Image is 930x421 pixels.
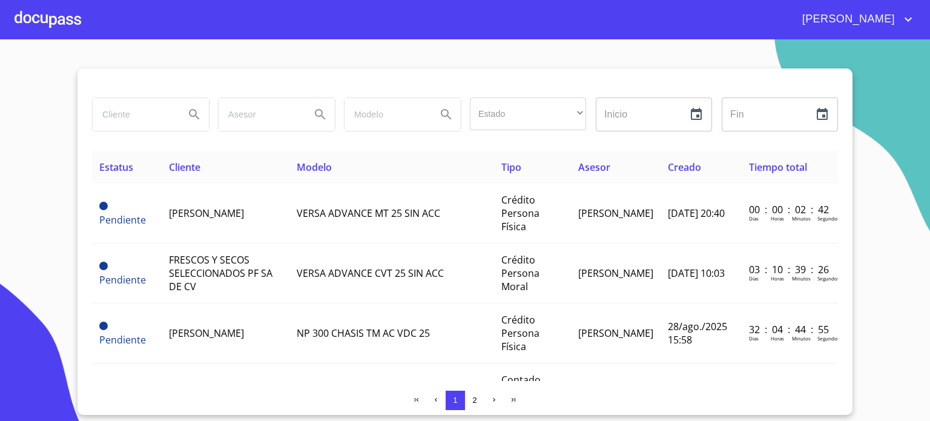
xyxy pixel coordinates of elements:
p: 00 : 00 : 02 : 42 [749,203,831,216]
span: Estatus [99,161,133,174]
button: account of current user [793,10,915,29]
p: Minutos [792,215,811,222]
span: Tipo [501,161,521,174]
p: Minutos [792,275,811,282]
button: Search [432,100,461,129]
span: Pendiente [99,273,146,287]
span: Creado [668,161,701,174]
span: VERSA ADVANCE CVT 25 SIN ACC [297,267,444,280]
span: Crédito Persona Física [501,193,539,233]
span: [PERSON_NAME] [793,10,901,29]
button: Search [180,100,209,129]
span: Cliente [169,161,200,174]
p: Dias [749,215,759,222]
span: [PERSON_NAME] [169,327,244,340]
input: search [345,98,427,131]
p: Horas [771,215,784,222]
span: NP 300 CHASIS TM AC VDC 25 [297,327,430,340]
span: XTRAIL PLATINUM PLUS 2 ROW 25 SIN ACC [297,380,467,406]
p: Dias [749,335,759,342]
div: ​ [470,98,586,130]
span: Crédito Persona Moral [501,253,539,293]
p: Dias [749,275,759,282]
span: [DATE] 20:40 [668,207,725,220]
p: Segundos [817,335,840,342]
span: Tiempo total [749,161,807,174]
span: 1 [453,396,457,405]
span: Contado Persona Física [501,373,541,413]
p: Segundos [817,215,840,222]
span: [DATE] 10:03 [668,267,725,280]
input: search [219,98,301,131]
p: Horas [771,275,784,282]
p: 32 : 04 : 44 : 55 [749,323,831,336]
span: [PERSON_NAME] [169,207,244,220]
p: Segundos [817,275,840,282]
p: Minutos [792,335,811,342]
span: Pendiente [99,213,146,227]
p: 03 : 10 : 39 : 26 [749,263,831,276]
span: Crédito Persona Física [501,313,539,353]
button: 2 [465,391,484,410]
span: Pendiente [99,333,146,346]
button: Search [306,100,335,129]
button: 1 [446,391,465,410]
span: VERSA ADVANCE MT 25 SIN ACC [297,207,440,220]
span: Pendiente [99,322,108,330]
p: Horas [771,335,784,342]
span: Pendiente [99,202,108,210]
span: [PERSON_NAME] [578,327,653,340]
span: FRESCOS Y SECOS SELECCIONADOS PF SA DE CV [169,253,272,293]
span: [PERSON_NAME] [578,207,653,220]
span: Asesor [578,161,610,174]
span: 2 [472,396,477,405]
span: Pendiente [99,262,108,270]
span: 28/ago./2025 15:58 [668,320,727,346]
input: search [93,98,175,131]
span: [PERSON_NAME] [578,267,653,280]
span: Modelo [297,161,332,174]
